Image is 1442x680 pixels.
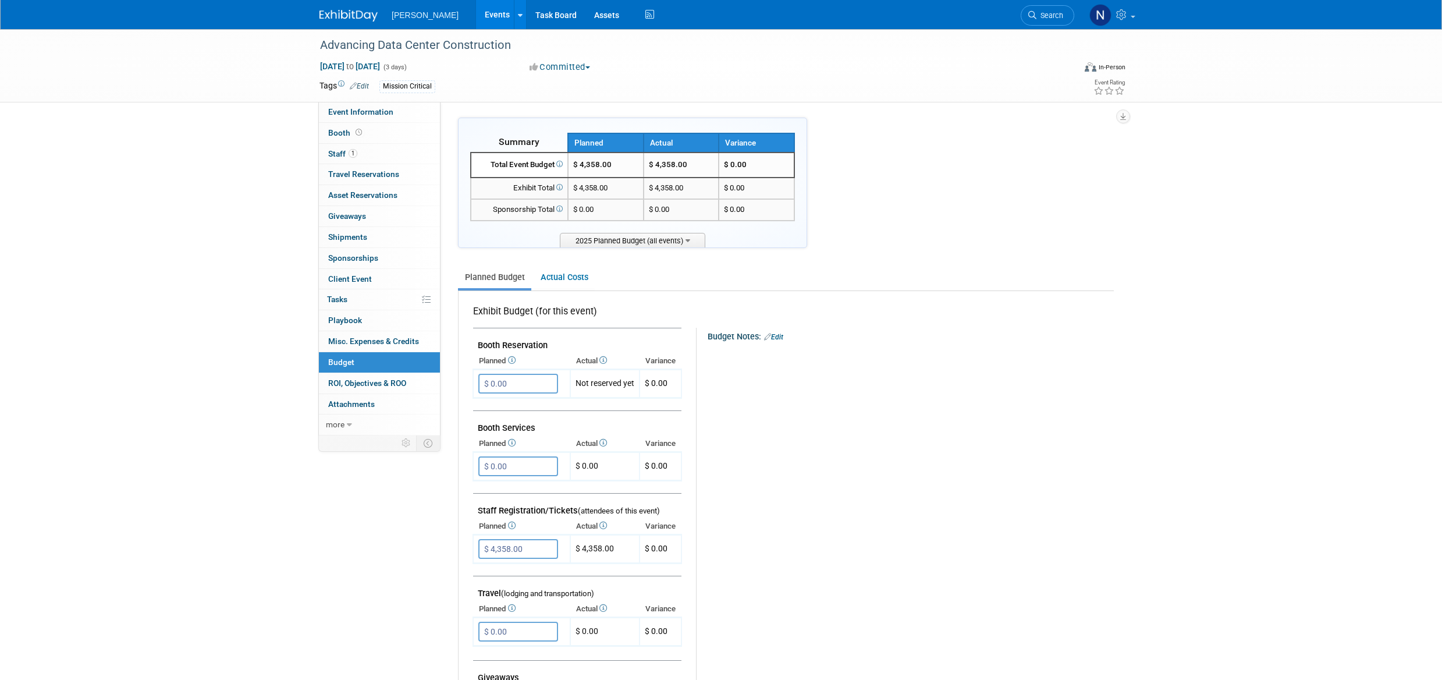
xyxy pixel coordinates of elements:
td: $ 0.00 [644,199,719,221]
span: ROI, Objectives & ROO [328,378,406,388]
span: [PERSON_NAME] [392,10,459,20]
td: $ 4,358.00 [644,178,719,199]
span: $ 0.00 [724,160,747,169]
a: Travel Reservations [319,164,440,185]
th: Variance [640,518,681,534]
th: Actual [570,353,640,369]
td: Not reserved yet [570,370,640,398]
span: (attendees of this event) [578,507,660,515]
span: Client Event [328,274,372,284]
a: Tasks [319,289,440,310]
div: Advancing Data Center Construction [316,35,1057,56]
img: ExhibitDay [319,10,378,22]
span: Playbook [328,316,362,325]
span: $ 0.00 [573,205,594,214]
td: Booth Services [473,411,681,436]
a: Asset Reservations [319,185,440,206]
span: Event Information [328,107,393,116]
a: Playbook [319,310,440,331]
img: Format-Inperson.png [1085,62,1096,72]
span: Misc. Expenses & Credits [328,337,419,346]
span: $ 0.00 [724,183,744,192]
td: $ 0.00 [570,452,640,481]
a: Edit [764,333,783,341]
span: Giveaways [328,211,366,221]
span: Booth [328,128,364,137]
span: (3 days) [382,63,407,71]
td: Staff Registration/Tickets [473,494,681,519]
a: Shipments [319,227,440,247]
th: Variance [640,601,681,617]
a: ROI, Objectives & ROO [319,373,440,394]
span: Booth not reserved yet [353,128,364,137]
th: Planned [473,518,570,534]
a: Search [1021,5,1074,26]
a: Actual Costs [534,267,595,288]
span: $ 0.00 [724,205,744,214]
a: Sponsorships [319,248,440,268]
th: Actual [570,518,640,534]
a: Misc. Expenses & Credits [319,331,440,352]
span: to [344,62,356,71]
span: Staff [328,149,357,158]
th: Variance [719,133,794,153]
span: Asset Reservations [328,190,397,200]
span: Search [1036,11,1063,20]
span: $ 0.00 [645,378,667,388]
th: Planned [473,353,570,369]
div: Sponsorship Total [476,204,563,215]
a: Planned Budget [458,267,531,288]
a: Staff1 [319,144,440,164]
div: Total Event Budget [476,160,563,171]
th: Variance [640,435,681,452]
span: Sponsorships [328,253,378,263]
span: $ 0.00 [645,461,667,470]
th: Planned [473,601,570,617]
span: Travel Reservations [328,169,399,179]
th: Planned [568,133,644,153]
td: Personalize Event Tab Strip [396,435,417,451]
span: [DATE] [DATE] [319,61,381,72]
span: $ 0.00 [645,626,667,636]
div: In-Person [1098,63,1125,72]
td: Tags [319,80,369,93]
span: 2025 Planned Budget (all events) [560,233,705,247]
button: Committed [525,61,595,73]
span: Summary [499,136,539,147]
a: Client Event [319,269,440,289]
a: Event Information [319,102,440,122]
a: Budget [319,352,440,373]
div: Budget Notes: [708,328,1113,343]
th: Actual [570,601,640,617]
th: Planned [473,435,570,452]
div: Exhibit Budget (for this event) [473,305,677,324]
th: Variance [640,353,681,369]
th: Actual [570,435,640,452]
span: Tasks [327,295,347,304]
td: $ 4,358.00 [570,535,640,564]
td: $ 4,358.00 [644,153,719,178]
div: Event Format [1006,61,1125,78]
span: Budget [328,357,354,367]
td: Booth Reservation [473,328,681,353]
td: $ 0.00 [570,618,640,646]
span: $ 0.00 [645,544,667,553]
th: Actual [644,133,719,153]
td: Toggle Event Tabs [417,435,441,451]
span: more [326,420,344,429]
div: Mission Critical [379,80,435,93]
span: Shipments [328,232,367,242]
div: Exhibit Total [476,183,563,194]
span: Attachments [328,399,375,409]
div: Event Rating [1093,80,1125,86]
img: Nicky Walker [1089,4,1111,26]
span: (lodging and transportation) [501,589,594,598]
td: Travel [473,576,681,601]
a: more [319,415,440,435]
a: Booth [319,123,440,143]
a: Edit [350,82,369,90]
span: 1 [349,149,357,158]
a: Attachments [319,394,440,415]
span: $ 4,358.00 [573,160,612,169]
span: $ 4,358.00 [573,183,608,192]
